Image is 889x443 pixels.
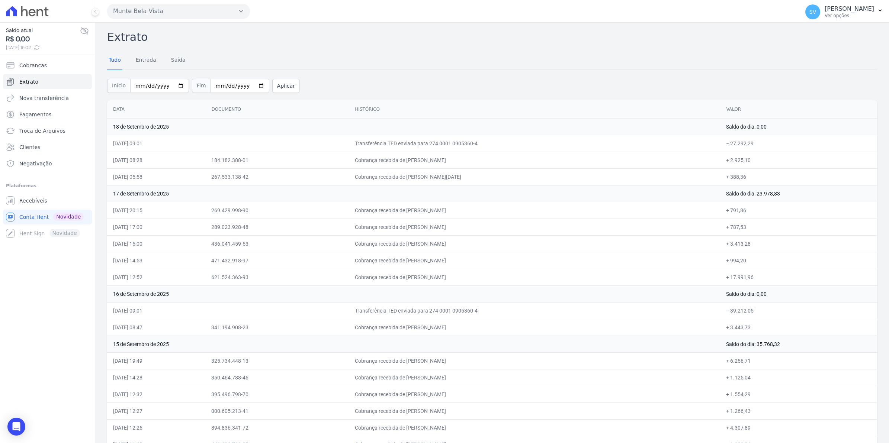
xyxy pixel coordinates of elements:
td: 184.182.388-01 [205,152,349,168]
td: [DATE] 14:53 [107,252,205,269]
td: [DATE] 12:52 [107,269,205,285]
td: 621.524.363-93 [205,269,349,285]
a: Cobranças [3,58,92,73]
a: Clientes [3,140,92,155]
button: Aplicar [272,79,300,93]
a: Troca de Arquivos [3,123,92,138]
td: [DATE] 08:28 [107,152,205,168]
span: Negativação [19,160,52,167]
span: Troca de Arquivos [19,127,65,135]
td: Cobrança recebida de [PERSON_NAME] [349,386,720,402]
td: Cobrança recebida de [PERSON_NAME] [349,319,720,336]
div: Open Intercom Messenger [7,418,25,436]
a: Conta Hent Novidade [3,210,92,224]
span: R$ 0,00 [6,34,80,44]
p: [PERSON_NAME] [825,5,874,13]
td: Saldo do dia: 35.768,32 [720,336,877,352]
span: Clientes [19,143,40,151]
td: + 787,53 [720,219,877,235]
td: Cobrança recebida de [PERSON_NAME] [349,352,720,369]
td: Cobrança recebida de [PERSON_NAME] [349,202,720,219]
td: + 388,36 [720,168,877,185]
td: 894.836.341-72 [205,419,349,436]
th: Valor [720,100,877,119]
td: [DATE] 20:15 [107,202,205,219]
nav: Sidebar [6,58,89,241]
p: Ver opções [825,13,874,19]
th: Data [107,100,205,119]
td: Cobrança recebida de [PERSON_NAME] [349,152,720,168]
td: [DATE] 05:58 [107,168,205,185]
td: + 4.307,89 [720,419,877,436]
th: Histórico [349,100,720,119]
td: [DATE] 19:49 [107,352,205,369]
td: + 994,20 [720,252,877,269]
td: + 17.991,96 [720,269,877,285]
td: Cobrança recebida de [PERSON_NAME] [349,369,720,386]
span: Pagamentos [19,111,51,118]
a: Negativação [3,156,92,171]
td: 395.496.798-70 [205,386,349,402]
td: − 39.212,05 [720,302,877,319]
span: Saldo atual [6,26,80,34]
td: Saldo do dia: 0,00 [720,285,877,302]
a: Entrada [134,51,158,70]
td: Transferência TED enviada para 274 0001 0905360-4 [349,135,720,152]
td: [DATE] 12:26 [107,419,205,436]
td: + 1.554,29 [720,386,877,402]
span: Início [107,79,130,93]
td: 15 de Setembro de 2025 [107,336,720,352]
td: 267.533.138-42 [205,168,349,185]
td: Cobrança recebida de [PERSON_NAME][DATE] [349,168,720,185]
td: [DATE] 17:00 [107,219,205,235]
td: [DATE] 15:00 [107,235,205,252]
td: Cobrança recebida de [PERSON_NAME] [349,235,720,252]
td: + 1.125,04 [720,369,877,386]
a: Recebíveis [3,193,92,208]
td: 436.041.459-53 [205,235,349,252]
span: Extrato [19,78,38,85]
span: Fim [192,79,211,93]
a: Tudo [107,51,122,70]
td: Cobrança recebida de [PERSON_NAME] [349,402,720,419]
td: [DATE] 08:47 [107,319,205,336]
td: 350.464.788-46 [205,369,349,386]
a: Extrato [3,74,92,89]
td: [DATE] 09:01 [107,135,205,152]
span: SV [809,9,816,14]
td: + 1.266,43 [720,402,877,419]
td: Cobrança recebida de [PERSON_NAME] [349,269,720,285]
div: Plataformas [6,181,89,190]
td: [DATE] 12:32 [107,386,205,402]
a: Pagamentos [3,107,92,122]
td: + 3.443,73 [720,319,877,336]
span: Cobranças [19,62,47,69]
td: [DATE] 14:28 [107,369,205,386]
span: Conta Hent [19,213,49,221]
td: Cobrança recebida de [PERSON_NAME] [349,252,720,269]
td: 16 de Setembro de 2025 [107,285,720,302]
td: 17 de Setembro de 2025 [107,185,720,202]
td: + 791,86 [720,202,877,219]
td: 341.194.908-23 [205,319,349,336]
button: SV [PERSON_NAME] Ver opções [799,1,889,22]
td: + 6.256,71 [720,352,877,369]
td: + 2.925,10 [720,152,877,168]
a: Saída [170,51,187,70]
td: 269.429.998-90 [205,202,349,219]
span: [DATE] 15:02 [6,44,80,51]
td: Saldo do dia: 0,00 [720,118,877,135]
td: Cobrança recebida de [PERSON_NAME] [349,219,720,235]
span: Recebíveis [19,197,47,204]
a: Nova transferência [3,91,92,106]
td: + 3.413,28 [720,235,877,252]
td: 471.432.918-97 [205,252,349,269]
td: [DATE] 12:27 [107,402,205,419]
td: 325.734.448-13 [205,352,349,369]
span: Novidade [53,213,84,221]
td: 289.023.928-48 [205,219,349,235]
td: Saldo do dia: 23.978,83 [720,185,877,202]
button: Munte Bela Vista [107,4,250,19]
td: Cobrança recebida de [PERSON_NAME] [349,419,720,436]
span: Nova transferência [19,94,69,102]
